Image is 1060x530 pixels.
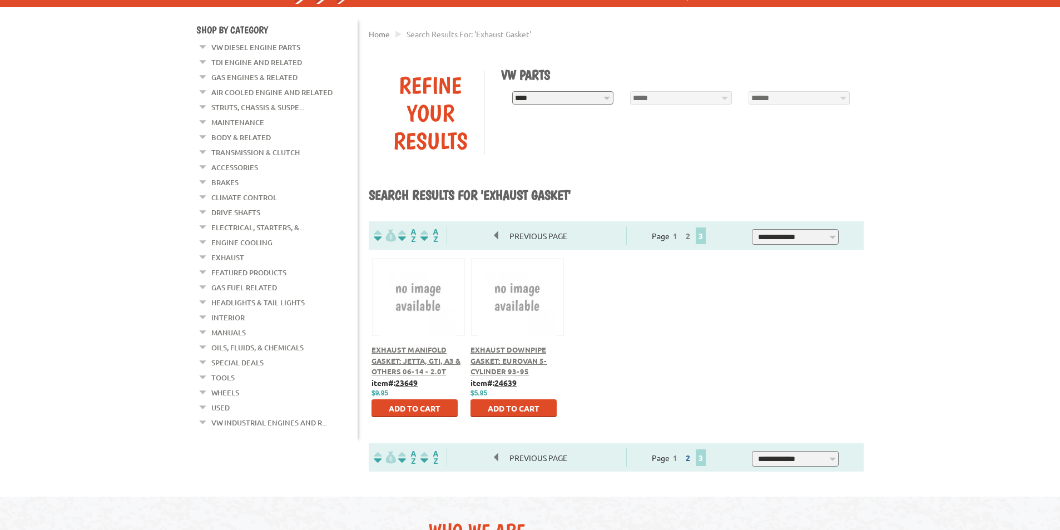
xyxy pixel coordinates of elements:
[211,175,239,190] a: Brakes
[211,160,258,175] a: Accessories
[211,295,305,310] a: Headlights & Tail Lights
[211,115,264,130] a: Maintenance
[374,451,396,464] img: filterpricelow.svg
[374,229,396,242] img: filterpricelow.svg
[683,231,693,241] a: 2
[211,85,333,100] a: Air Cooled Engine and Related
[470,378,517,388] b: item#:
[670,231,680,241] a: 1
[494,231,578,241] a: Previous Page
[696,449,706,466] span: 3
[211,55,302,70] a: TDI Engine and Related
[488,403,539,413] span: Add to Cart
[211,355,264,370] a: Special Deals
[211,220,304,235] a: Electrical, Starters, &...
[211,190,277,205] a: Climate Control
[683,453,693,463] a: 2
[626,226,732,245] div: Page
[211,280,277,295] a: Gas Fuel Related
[396,451,418,464] img: Sort by Headline
[372,389,388,397] span: $9.95
[211,40,300,55] a: VW Diesel Engine Parts
[498,227,578,244] span: Previous Page
[211,235,273,250] a: Engine Cooling
[211,325,246,340] a: Manuals
[211,250,244,265] a: Exhaust
[196,24,358,36] h4: Shop By Category
[377,71,484,155] div: Refine Your Results
[494,378,517,388] u: 24639
[407,29,531,39] span: Search results for: 'exhaust gasket'
[372,345,460,376] a: Exhaust Manifold Gasket: Jetta, GTI, A3 & Others 06-14 - 2.0T
[211,265,286,280] a: Featured Products
[211,415,327,430] a: VW Industrial Engines and R...
[211,130,271,145] a: Body & Related
[369,29,390,39] a: Home
[418,451,440,464] img: Sort by Sales Rank
[211,400,230,415] a: Used
[369,187,864,205] h1: Search results for 'exhaust gasket'
[211,340,304,355] a: Oils, Fluids, & Chemicals
[211,145,300,160] a: Transmission & Clutch
[211,310,245,325] a: Interior
[626,448,732,467] div: Page
[498,449,578,466] span: Previous Page
[211,70,298,85] a: Gas Engines & Related
[389,403,440,413] span: Add to Cart
[211,205,260,220] a: Drive Shafts
[211,385,239,400] a: Wheels
[470,399,557,417] button: Add to Cart
[470,345,547,376] a: Exhaust Downpipe Gasket: Eurovan 5-Cylinder 93-95
[372,399,458,417] button: Add to Cart
[372,378,418,388] b: item#:
[396,229,418,242] img: Sort by Headline
[395,378,418,388] u: 23649
[501,67,856,83] h1: VW Parts
[470,389,487,397] span: $5.95
[418,229,440,242] img: Sort by Sales Rank
[670,453,680,463] a: 1
[211,370,235,385] a: Tools
[696,227,706,244] span: 3
[494,453,578,463] a: Previous Page
[211,100,304,115] a: Struts, Chassis & Suspe...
